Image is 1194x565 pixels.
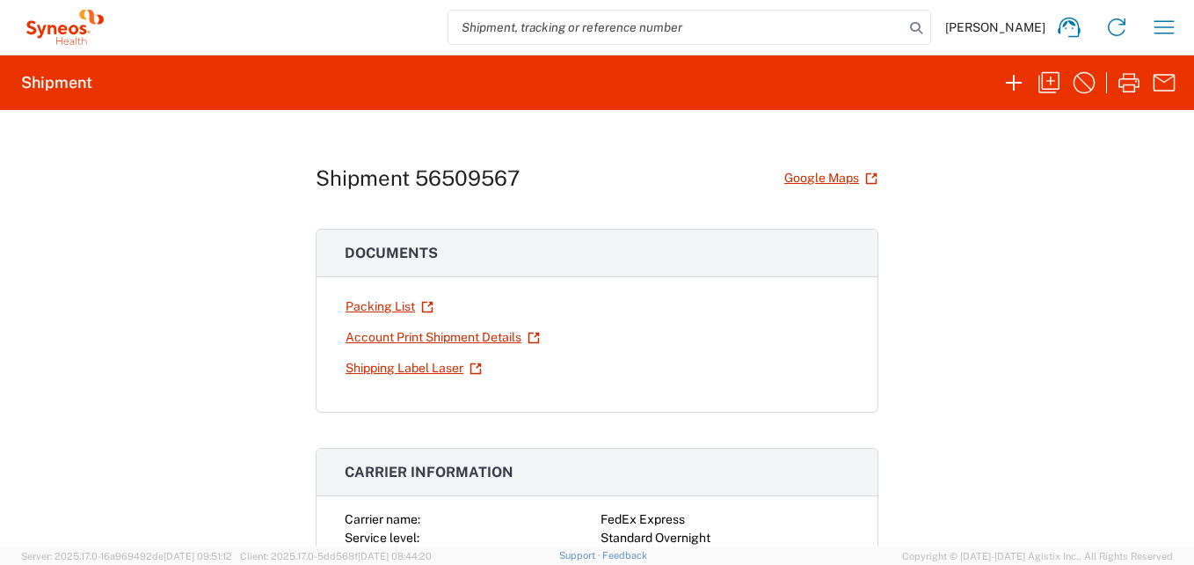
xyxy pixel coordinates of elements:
[358,551,432,561] span: [DATE] 08:44:20
[164,551,232,561] span: [DATE] 09:51:12
[945,19,1045,35] span: [PERSON_NAME]
[345,531,419,545] span: Service level:
[345,464,513,481] span: Carrier information
[345,291,434,322] a: Packing List
[448,11,904,44] input: Shipment, tracking or reference number
[345,322,541,353] a: Account Print Shipment Details
[345,512,420,526] span: Carrier name:
[240,551,432,561] span: Client: 2025.17.0-5dd568f
[21,72,92,93] h2: Shipment
[783,163,878,194] a: Google Maps
[601,529,849,547] div: Standard Overnight
[601,510,849,529] div: FedEx Express
[559,550,603,561] a: Support
[316,165,520,191] h1: Shipment 56509567
[345,245,438,261] span: Documents
[345,353,483,384] a: Shipping Label Laser
[602,550,647,561] a: Feedback
[21,551,232,561] span: Server: 2025.17.0-16a969492de
[902,548,1173,564] span: Copyright © [DATE]-[DATE] Agistix Inc., All Rights Reserved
